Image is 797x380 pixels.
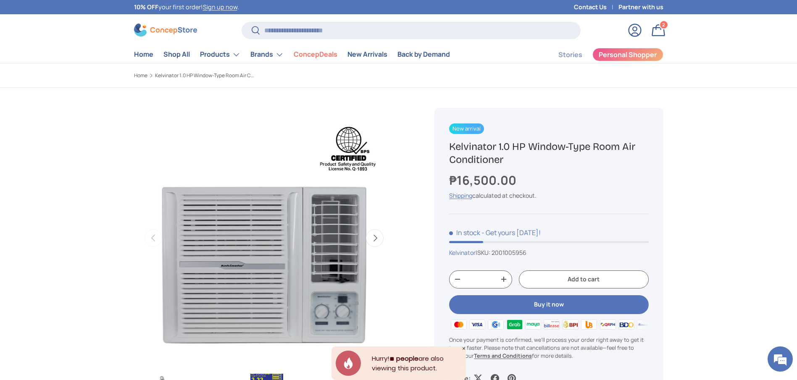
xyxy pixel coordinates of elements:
[492,249,526,257] span: 2001005956
[618,3,663,12] a: Partner with us
[561,318,580,331] img: bpi
[449,191,472,199] a: Shipping
[195,46,245,63] summary: Products
[245,46,289,63] summary: Brands
[574,3,618,12] a: Contact Us
[449,172,518,189] strong: ₱16,500.00
[449,191,648,200] div: calculated at checkout.
[542,318,561,331] img: billease
[134,73,147,78] a: Home
[397,46,450,63] a: Back by Demand
[449,249,476,257] a: Kelvinator
[487,318,505,331] img: gcash
[477,249,490,257] span: SKU:
[155,73,256,78] a: Kelvinator 1.0 HP Window-Type Room Air Conditioner
[592,48,663,61] a: Personal Shopper
[481,228,541,237] p: - Get yours [DATE]!
[538,46,663,63] nav: Secondary
[524,318,542,331] img: maya
[134,3,239,12] p: your first order! .
[200,46,240,63] a: Products
[134,24,197,37] img: ConcepStore
[476,249,526,257] span: |
[294,46,337,63] a: ConcepDeals
[449,318,468,331] img: master
[505,318,523,331] img: grabpay
[449,295,648,314] button: Buy it now
[599,51,657,58] span: Personal Shopper
[598,318,617,331] img: qrph
[347,46,387,63] a: New Arrivals
[558,47,582,63] a: Stories
[462,346,466,351] div: Close
[134,72,415,79] nav: Breadcrumbs
[580,318,598,331] img: ubp
[250,46,284,63] a: Brands
[449,123,484,134] span: New arrival
[203,3,237,11] a: Sign up now
[662,21,665,28] span: 2
[519,270,648,288] button: Add to cart
[134,46,153,63] a: Home
[449,228,480,237] span: In stock
[134,3,158,11] strong: 10% OFF
[474,352,532,359] a: Terms and Conditions
[617,318,636,331] img: bdo
[636,318,654,331] img: metrobank
[134,46,450,63] nav: Primary
[449,336,648,360] p: Once your payment is confirmed, we'll process your order right away to get it to you faster. Plea...
[468,318,487,331] img: visa
[449,140,648,166] h1: Kelvinator 1.0 HP Window-Type Room Air Conditioner
[163,46,190,63] a: Shop All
